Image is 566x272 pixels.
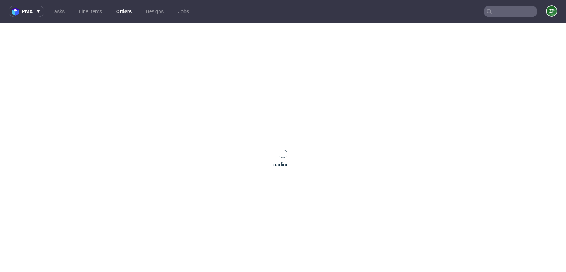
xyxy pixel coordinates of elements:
[9,6,44,17] button: pma
[12,8,22,16] img: logo
[272,161,294,168] div: loading ...
[22,9,33,14] span: pma
[142,6,168,17] a: Designs
[112,6,136,17] a: Orders
[47,6,69,17] a: Tasks
[75,6,106,17] a: Line Items
[547,6,557,16] figcaption: ZP
[174,6,193,17] a: Jobs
